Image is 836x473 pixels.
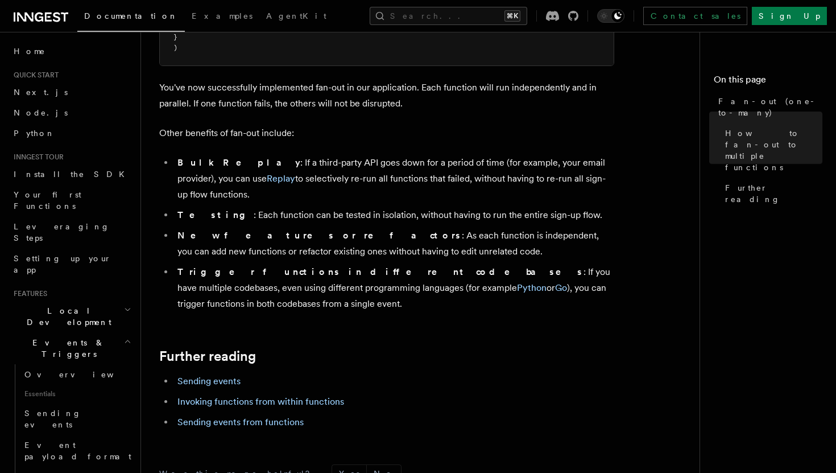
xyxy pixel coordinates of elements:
[9,71,59,80] span: Quick start
[14,129,55,138] span: Python
[14,46,45,57] span: Home
[20,435,134,467] a: Event payload format
[14,254,111,274] span: Setting up your app
[14,190,81,211] span: Your first Functions
[9,289,47,298] span: Features
[9,332,134,364] button: Events & Triggers
[517,282,547,293] a: Python
[174,155,614,203] li: : If a third-party API goes down for a period of time (for example, your email provider), you can...
[9,41,134,61] a: Home
[84,11,178,20] span: Documentation
[177,376,241,386] a: Sending events
[77,3,185,32] a: Documentation
[24,441,131,461] span: Event payload format
[9,123,134,143] a: Python
[177,396,344,407] a: Invoking functions from within functions
[721,178,822,209] a: Further reading
[752,7,827,25] a: Sign Up
[9,248,134,280] a: Setting up your app
[159,348,256,364] a: Further reading
[9,216,134,248] a: Leveraging Steps
[24,409,81,429] span: Sending events
[725,127,822,173] span: How to fan-out to multiple functions
[173,44,177,52] span: )
[9,82,134,102] a: Next.js
[174,207,614,223] li: : Each function can be tested in isolation, without having to run the entire sign-up flow.
[9,301,134,332] button: Local Development
[14,222,110,242] span: Leveraging Steps
[20,364,134,385] a: Overview
[714,91,822,123] a: Fan-out (one-to-many)
[177,230,462,241] strong: New features or refactors
[9,102,134,123] a: Node.js
[177,417,304,427] a: Sending events from functions
[20,385,134,403] span: Essentials
[9,153,64,162] span: Inngest tour
[643,7,747,25] a: Contact sales
[721,123,822,178] a: How to fan-out to multiple functions
[177,209,254,220] strong: Testing
[177,157,300,168] strong: Bulk Replay
[24,370,142,379] span: Overview
[174,264,614,312] li: : If you have multiple codebases, even using different programming languages (for example or ), y...
[9,337,124,360] span: Events & Triggers
[20,403,134,435] a: Sending events
[173,33,177,41] span: }
[159,125,614,141] p: Other benefits of fan-out include:
[9,184,134,216] a: Your first Functions
[177,266,583,277] strong: Trigger functions in different codebases
[14,88,68,97] span: Next.js
[192,11,253,20] span: Examples
[267,173,295,184] a: Replay
[185,3,259,31] a: Examples
[174,228,614,260] li: : As each function is independent, you can add new functions or refactor existing ones without ha...
[9,305,124,328] span: Local Development
[725,182,822,205] span: Further reading
[718,96,822,118] span: Fan-out (one-to-many)
[259,3,333,31] a: AgentKit
[9,164,134,184] a: Install the SDK
[370,7,527,25] button: Search...⌘K
[266,11,326,20] span: AgentKit
[14,108,68,117] span: Node.js
[14,170,131,179] span: Install the SDK
[504,10,520,22] kbd: ⌘K
[714,73,822,91] h4: On this page
[555,282,567,293] a: Go
[159,80,614,112] p: You've now successfully implemented fan-out in our application. Each function will run independen...
[597,9,624,23] button: Toggle dark mode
